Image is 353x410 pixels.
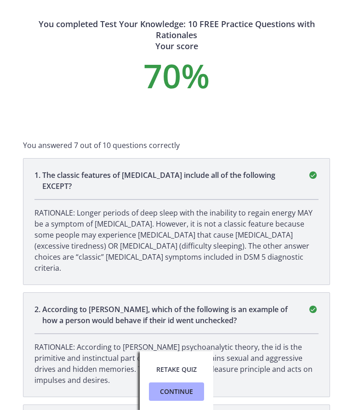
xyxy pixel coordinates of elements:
span: Continue [160,386,193,397]
h3: You completed Test Your Knowledge: 10 FREE Practice Questions with Rationales Your score [23,18,330,51]
span: 2 . [34,304,42,326]
i: correct [307,170,319,181]
i: correct [307,304,319,315]
button: Continue [149,382,204,401]
span: Retake Quiz [156,364,197,375]
p: You answered 7 out of 10 questions correctly [23,140,330,151]
p: RATIONALE: According to [PERSON_NAME] psychoanalytic theory, the id is the primitive and instinct... [34,342,319,386]
button: Retake Quiz [149,360,204,379]
p: According to [PERSON_NAME], which of the following is an example of how a person would behave if ... [42,304,296,326]
span: 1 . [34,170,42,192]
p: RATIONALE: Longer periods of deep sleep with the inability to regain energy MAY be a symptom of [... [34,207,319,273]
p: The classic features of [MEDICAL_DATA] include all of the following EXCEPT? [42,170,296,192]
p: 70 % [23,59,330,92]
